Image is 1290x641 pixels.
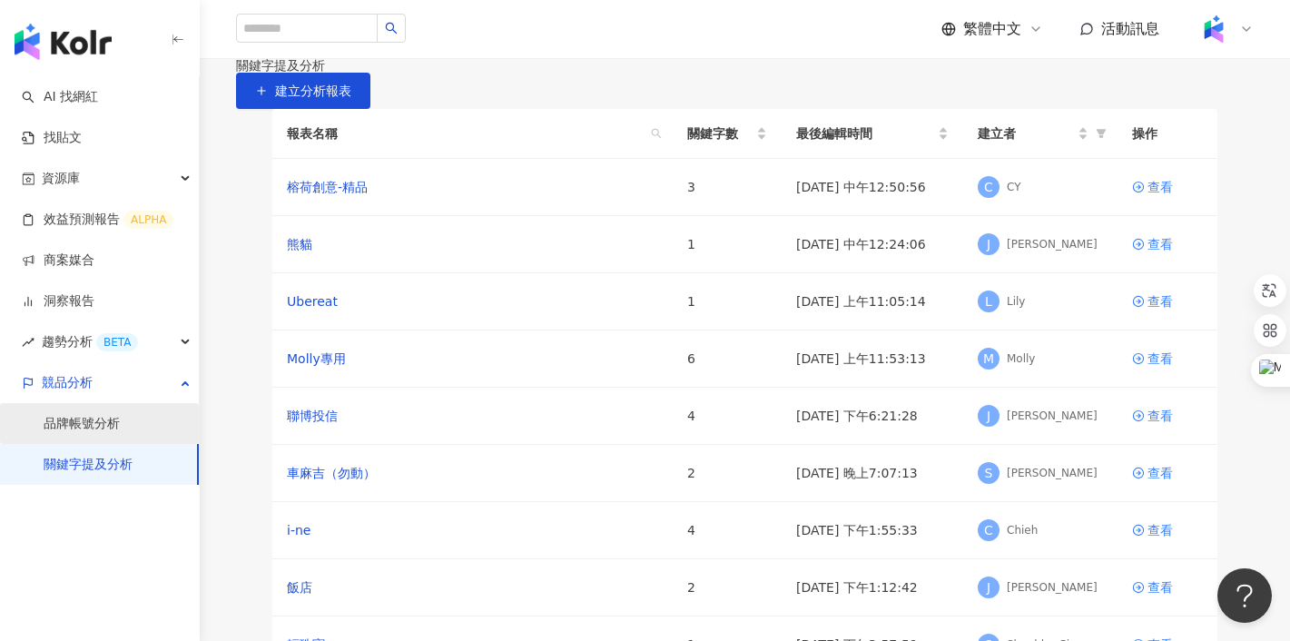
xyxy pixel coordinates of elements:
[782,445,963,502] td: [DATE] 晚上7:07:13
[42,362,93,403] span: 競品分析
[287,577,312,597] a: 飯店
[1147,577,1173,597] div: 查看
[385,22,398,35] span: search
[1196,12,1231,46] img: Kolr%20app%20icon%20%281%29.png
[673,559,782,616] td: 2
[1147,234,1173,254] div: 查看
[782,159,963,216] td: [DATE] 中午12:50:56
[1132,520,1203,540] a: 查看
[287,123,644,143] span: 報表名稱
[96,333,138,351] div: BETA
[673,388,782,445] td: 4
[1132,577,1203,597] a: 查看
[287,406,338,426] a: 聯博投信
[673,330,782,388] td: 6
[673,445,782,502] td: 2
[287,349,346,369] a: Molly專用
[44,415,120,433] a: 品牌帳號分析
[1147,463,1173,483] div: 查看
[782,216,963,273] td: [DATE] 中午12:24:06
[1132,406,1203,426] a: 查看
[1132,291,1203,311] a: 查看
[1007,180,1021,195] div: CY
[287,520,310,540] a: i-ne
[1007,237,1098,252] div: [PERSON_NAME]
[782,502,963,559] td: [DATE] 下午1:55:33
[782,273,963,330] td: [DATE] 上午11:05:14
[22,251,94,270] a: 商案媒合
[985,291,992,311] span: L
[287,463,376,483] a: 車麻吉（勿動）
[1147,177,1173,197] div: 查看
[673,159,782,216] td: 3
[1007,466,1098,481] div: [PERSON_NAME]
[782,388,963,445] td: [DATE] 下午6:21:28
[1147,520,1173,540] div: 查看
[1132,463,1203,483] a: 查看
[963,19,1021,39] span: 繁體中文
[1132,234,1203,254] a: 查看
[782,330,963,388] td: [DATE] 上午11:53:13
[1147,291,1173,311] div: 查看
[1132,177,1203,197] a: 查看
[796,123,934,143] span: 最後編輯時間
[15,24,112,60] img: logo
[287,234,312,254] a: 熊貓
[984,520,993,540] span: C
[987,406,990,426] span: J
[1096,128,1107,139] span: filter
[647,120,665,147] span: search
[1217,568,1272,623] iframe: Help Scout Beacon - Open
[782,109,963,159] th: 最後編輯時間
[42,321,138,362] span: 趨勢分析
[1007,294,1025,310] div: Lily
[673,273,782,330] td: 1
[673,502,782,559] td: 4
[1147,406,1173,426] div: 查看
[1092,120,1110,147] span: filter
[22,88,98,106] a: searchAI 找網紅
[978,123,1074,143] span: 建立者
[983,349,994,369] span: M
[1007,351,1035,367] div: Molly
[1007,580,1098,596] div: [PERSON_NAME]
[236,73,370,109] button: 建立分析報表
[42,158,80,199] span: 資源庫
[22,292,94,311] a: 洞察報告
[287,291,338,311] a: Ubereat
[275,84,351,98] span: 建立分析報表
[1007,523,1038,538] div: Chieh
[22,211,173,229] a: 效益預測報告ALPHA
[287,177,368,197] a: 榕荷創意-精品
[236,58,1254,73] div: 關鍵字提及分析
[673,109,782,159] th: 關鍵字數
[1007,409,1098,424] div: [PERSON_NAME]
[687,123,753,143] span: 關鍵字數
[985,463,993,483] span: S
[22,129,82,147] a: 找貼文
[651,128,662,139] span: search
[1101,20,1159,37] span: 活動訊息
[673,216,782,273] td: 1
[1147,349,1173,369] div: 查看
[1118,109,1217,159] th: 操作
[987,577,990,597] span: J
[963,109,1118,159] th: 建立者
[1132,349,1203,369] a: 查看
[984,177,993,197] span: C
[44,456,133,474] a: 關鍵字提及分析
[22,336,34,349] span: rise
[782,559,963,616] td: [DATE] 下午1:12:42
[987,234,990,254] span: J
